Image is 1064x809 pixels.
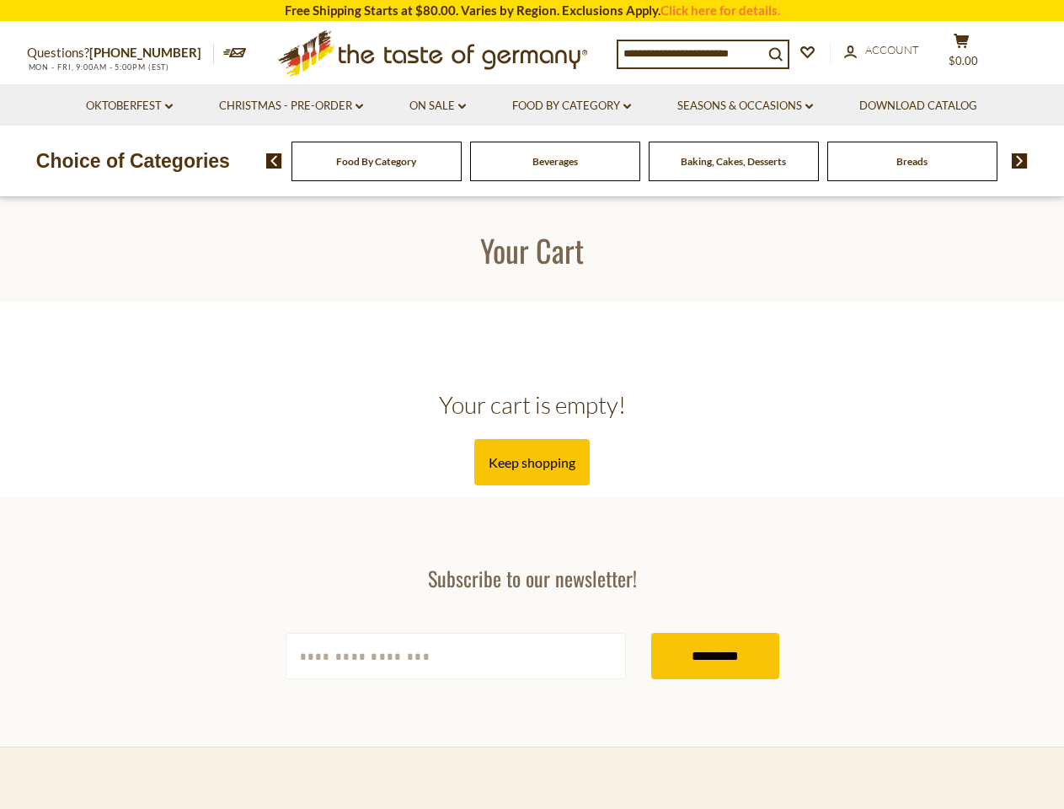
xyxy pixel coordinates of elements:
a: Breads [896,155,928,168]
a: Food By Category [336,155,416,168]
a: Beverages [532,155,578,168]
a: Click here for details. [660,3,780,18]
a: On Sale [409,97,466,115]
h3: Subscribe to our newsletter! [286,565,779,591]
img: previous arrow [266,153,282,169]
a: Baking, Cakes, Desserts [681,155,786,168]
a: Account [844,41,919,60]
a: [PHONE_NUMBER] [89,45,201,60]
span: Account [865,43,919,56]
a: Christmas - PRE-ORDER [219,97,363,115]
span: $0.00 [949,54,978,67]
a: Food By Category [512,97,631,115]
button: $0.00 [937,33,987,75]
img: next arrow [1012,153,1028,169]
a: Keep shopping [474,439,590,485]
a: Seasons & Occasions [677,97,813,115]
a: Download Catalog [859,97,977,115]
span: MON - FRI, 9:00AM - 5:00PM (EST) [27,62,170,72]
h2: Your cart is empty! [27,390,1038,420]
h1: Your Cart [52,231,1012,269]
p: Questions? [27,42,214,64]
a: Oktoberfest [86,97,173,115]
